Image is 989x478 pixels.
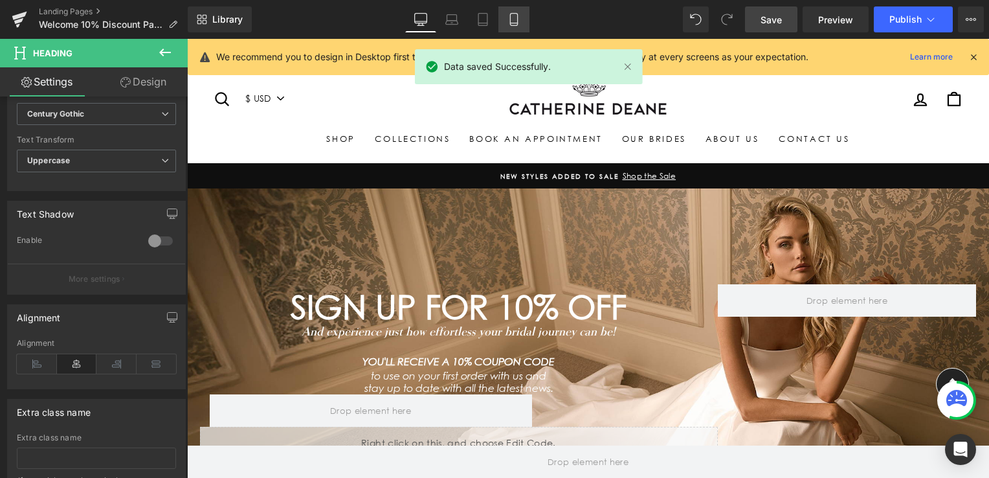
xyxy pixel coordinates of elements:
span: Save [761,13,782,27]
button: Publish [874,6,953,32]
a: Contact Us [582,88,672,111]
div: Text Transform [17,135,176,144]
span: New Styles Added to Sale [313,133,432,142]
span: Shop the Sale [432,132,489,142]
a: Design [96,67,190,97]
div: Text Shadow [17,201,74,220]
a: Landing Pages [39,6,188,17]
a: Desktop [405,6,436,32]
div: Extra class name [17,400,91,418]
span: Publish [889,14,922,25]
button: Undo [683,6,709,32]
button: Redo [714,6,740,32]
div: Alignment [17,339,176,348]
a: Preview [803,6,869,32]
a: Collections [178,88,273,111]
i: stay up to date with all the latest news. [177,343,366,356]
p: More settings [69,273,120,285]
a: Our Brides [425,88,509,111]
a: New Styles Added to SaleShop the Sale [29,131,773,143]
b: Uppercase [27,155,70,165]
div: Enable [17,235,135,249]
a: About Us [509,88,582,111]
p: We recommend you to design in Desktop first to ensure the responsive layout would display correct... [216,50,808,64]
span: Welcome 10% Discount Page [39,19,163,30]
i: And experience just how effortless your bridal journey can be! [115,285,428,299]
i: YOU'LL RECEIVE A 10% COUPON CODE [175,317,368,329]
a: Learn more [905,49,958,65]
a: Book An Appointment [272,88,425,111]
div: Open Intercom Messenger [945,434,976,465]
a: Shop [129,88,177,111]
a: Tablet [467,6,498,32]
i: to use on your first order with us and [184,331,359,343]
div: Alignment [17,305,61,323]
a: New Library [188,6,252,32]
ul: Primary [26,88,776,111]
span: Preview [818,13,853,27]
button: More [958,6,984,32]
a: Laptop [436,6,467,32]
span: Data saved Successfully. [444,60,551,74]
div: Extra class name [17,433,176,442]
i: Century Gothic [27,109,84,120]
a: Mobile [498,6,529,32]
span: Library [212,14,243,25]
img: Catherine Deane US [314,38,489,82]
button: More settings [8,264,185,294]
span: Heading [33,48,72,58]
span: SIGN UP FOR 10% OFF [104,249,439,288]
